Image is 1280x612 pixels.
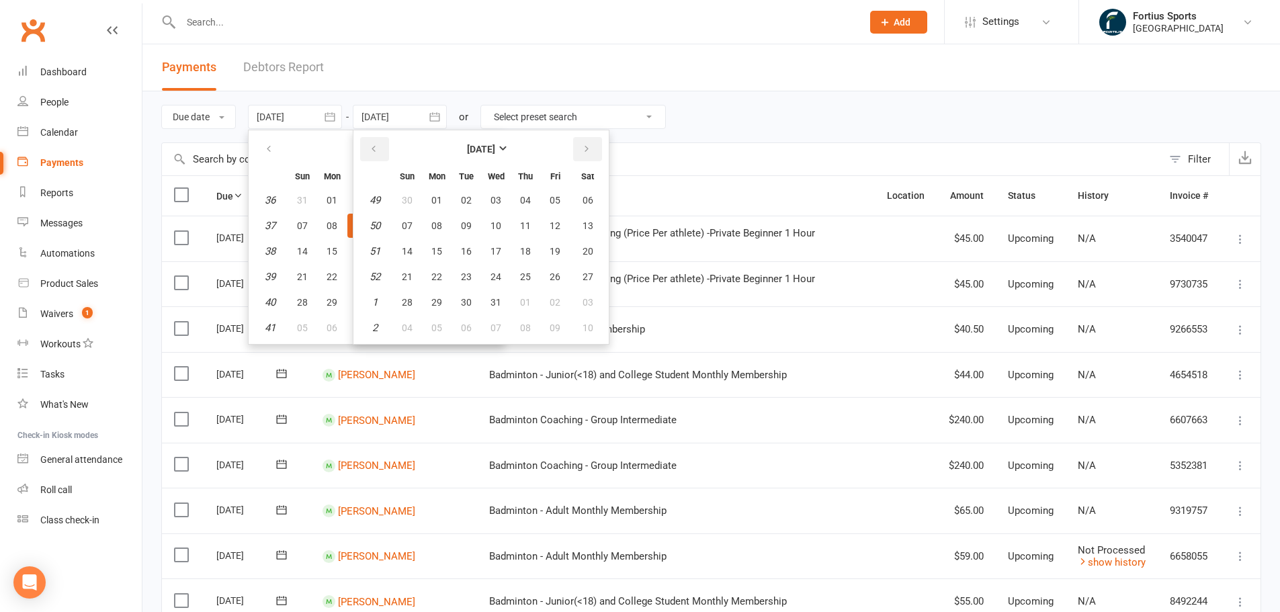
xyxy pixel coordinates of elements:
[338,595,415,607] a: [PERSON_NAME]
[40,454,122,465] div: General attendance
[490,297,501,308] span: 31
[1066,176,1158,216] th: History
[40,369,65,380] div: Tasks
[297,195,308,206] span: 31
[1078,278,1096,290] span: N/A
[1078,232,1096,245] span: N/A
[40,399,89,410] div: What's New
[570,239,605,263] button: 20
[937,176,996,216] th: Amount
[288,188,316,212] button: 31
[265,194,275,206] em: 36
[511,188,540,212] button: 04
[402,246,413,257] span: 14
[431,297,442,308] span: 29
[1158,261,1220,307] td: 9730735
[265,220,275,232] em: 37
[982,7,1019,37] span: Settings
[1008,323,1054,335] span: Upcoming
[1188,151,1211,167] div: Filter
[17,238,142,269] a: Automations
[318,290,346,314] button: 29
[318,214,346,238] button: 08
[17,269,142,299] a: Product Sales
[431,246,442,257] span: 15
[452,188,480,212] button: 02
[518,171,533,181] small: Thursday
[297,297,308,308] span: 28
[327,195,337,206] span: 01
[216,363,278,384] div: [DATE]
[482,214,510,238] button: 10
[402,322,413,333] span: 04
[216,590,278,611] div: [DATE]
[541,239,569,263] button: 19
[17,178,142,208] a: Reports
[1008,460,1054,472] span: Upcoming
[393,188,421,212] button: 30
[162,60,216,74] span: Payments
[570,188,605,212] button: 06
[482,188,510,212] button: 03
[40,248,95,259] div: Automations
[570,214,605,238] button: 13
[423,290,451,314] button: 29
[459,171,474,181] small: Tuesday
[520,297,531,308] span: 01
[461,195,472,206] span: 02
[1078,556,1146,568] a: show history
[40,308,73,319] div: Waivers
[1008,414,1054,426] span: Upcoming
[17,329,142,359] a: Workouts
[17,87,142,118] a: People
[937,443,996,488] td: $240.00
[1078,595,1096,607] span: N/A
[17,299,142,329] a: Waivers 1
[581,171,594,181] small: Saturday
[452,316,480,340] button: 06
[570,265,605,289] button: 27
[370,194,380,206] em: 49
[570,316,605,340] button: 10
[541,265,569,289] button: 26
[423,188,451,212] button: 01
[583,322,593,333] span: 10
[996,176,1066,216] th: Status
[393,265,421,289] button: 21
[338,505,415,517] a: [PERSON_NAME]
[243,44,324,91] a: Debtors Report
[347,239,376,263] button: 16
[1008,278,1054,290] span: Upcoming
[400,171,415,181] small: Sunday
[1133,22,1224,34] div: [GEOGRAPHIC_DATA]
[520,322,531,333] span: 08
[511,239,540,263] button: 18
[452,214,480,238] button: 09
[541,188,569,212] button: 05
[216,227,278,248] div: [DATE]
[297,246,308,257] span: 14
[461,246,472,257] span: 16
[402,220,413,231] span: 07
[459,109,468,125] div: or
[347,316,376,340] button: 07
[423,214,451,238] button: 08
[1158,533,1220,579] td: 6658055
[162,44,216,91] button: Payments
[541,214,569,238] button: 12
[520,271,531,282] span: 25
[550,322,560,333] span: 09
[318,188,346,212] button: 01
[372,296,378,308] em: 1
[467,144,495,155] strong: [DATE]
[423,265,451,289] button: 22
[541,316,569,340] button: 09
[1078,544,1145,556] span: Not Processed
[402,297,413,308] span: 28
[1158,397,1220,443] td: 6607663
[40,187,73,198] div: Reports
[550,171,560,181] small: Friday
[17,390,142,420] a: What's New
[338,460,415,472] a: [PERSON_NAME]
[488,171,505,181] small: Wednesday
